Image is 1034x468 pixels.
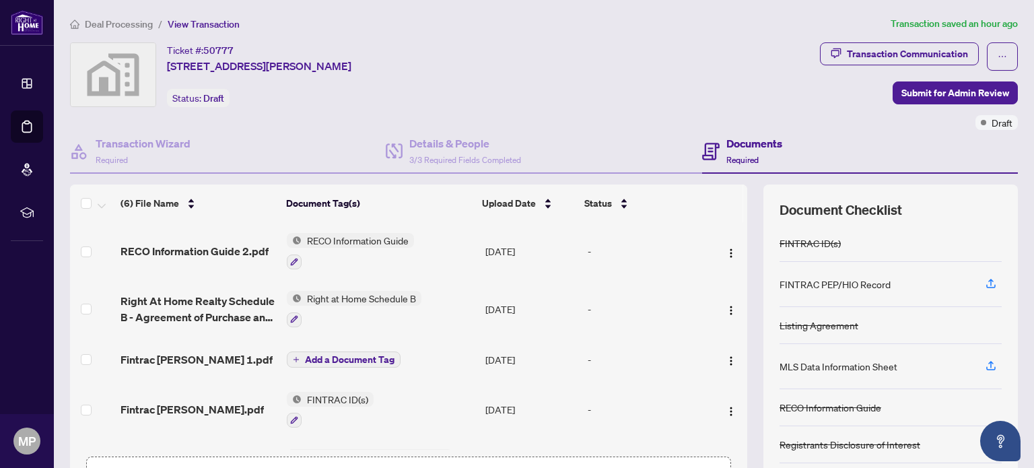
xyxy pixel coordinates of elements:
span: Registrants Disclosure of Interest [302,449,453,464]
img: logo [11,10,43,35]
span: plus [293,356,300,363]
div: - [588,302,705,316]
span: Fintrac [PERSON_NAME].pdf [120,401,264,417]
div: FINTRAC ID(s) [780,236,841,250]
th: Status [579,185,707,222]
span: (6) File Name [120,196,179,211]
td: [DATE] [480,222,583,280]
span: [STREET_ADDRESS][PERSON_NAME] [167,58,351,74]
span: Fintrac [PERSON_NAME] 1.pdf [120,352,273,368]
span: Status [584,196,612,211]
div: MLS Data Information Sheet [780,359,897,374]
span: Right at Home Schedule B [302,291,421,306]
img: Status Icon [287,233,302,248]
img: Logo [726,248,736,259]
div: RECO Information Guide [780,400,881,415]
button: Status IconRECO Information Guide [287,233,414,269]
img: Status Icon [287,392,302,407]
div: - [588,402,705,417]
div: Ticket #: [167,42,234,58]
img: Status Icon [287,449,302,464]
div: - [588,352,705,367]
span: Deal Processing [85,18,153,30]
button: Logo [720,349,742,370]
span: Add a Document Tag [305,355,394,364]
h4: Details & People [409,135,521,152]
img: svg%3e [71,43,156,106]
span: Draft [992,115,1012,130]
span: MP [18,432,36,450]
div: - [588,244,705,259]
span: Submit for Admin Review [901,82,1009,104]
button: Open asap [980,421,1021,461]
button: Status IconRight at Home Schedule B [287,291,421,327]
li: / [158,16,162,32]
div: Listing Agreement [780,318,858,333]
span: RECO Information Guide 2.pdf [120,243,269,259]
span: Document Checklist [780,201,902,220]
img: Logo [726,305,736,316]
td: [DATE] [480,381,583,439]
button: Submit for Admin Review [893,81,1018,104]
span: RECO Information Guide [302,233,414,248]
span: Upload Date [482,196,536,211]
span: Required [726,155,759,165]
span: View Transaction [168,18,240,30]
article: Transaction saved an hour ago [891,16,1018,32]
span: Right At Home Realty Schedule B - Agreement of Purchase and Sale.pdf [120,293,276,325]
button: Transaction Communication [820,42,979,65]
th: Document Tag(s) [281,185,477,222]
span: ellipsis [998,52,1007,61]
span: Required [96,155,128,165]
th: Upload Date [477,185,579,222]
button: Logo [720,298,742,320]
div: Transaction Communication [847,43,968,65]
div: Registrants Disclosure of Interest [780,437,920,452]
span: Draft [203,92,224,104]
div: Status: [167,89,230,107]
span: 3/3 Required Fields Completed [409,155,521,165]
button: Logo [720,240,742,262]
img: Logo [726,356,736,366]
td: [DATE] [480,338,583,381]
img: Logo [726,406,736,417]
button: Logo [720,399,742,420]
button: Add a Document Tag [287,352,401,368]
span: home [70,20,79,29]
h4: Transaction Wizard [96,135,191,152]
button: Status IconFINTRAC ID(s) [287,392,374,428]
th: (6) File Name [115,185,281,222]
h4: Documents [726,135,782,152]
div: FINTRAC PEP/HIO Record [780,277,891,292]
span: FINTRAC ID(s) [302,392,374,407]
img: Status Icon [287,291,302,306]
span: 50777 [203,44,234,57]
td: [DATE] [480,280,583,338]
